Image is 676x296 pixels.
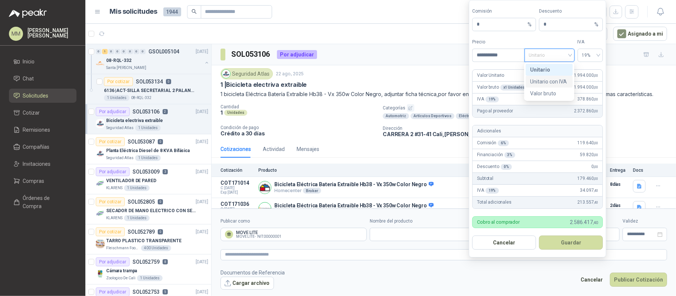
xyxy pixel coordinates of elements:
[85,134,211,164] a: Por cotizarSOL0530870[DATE] Company LogoPlanta Eléctrica Diesel de 8 KVA BifásicaSeguridad Atlas1...
[383,126,546,131] p: Dirección
[582,50,599,61] span: 19%
[106,57,131,64] p: 08-RQL-332
[539,236,603,250] button: Guardar
[477,220,520,224] p: Cobro al comprador
[158,199,163,204] p: 0
[274,203,434,209] p: Bicicleta Eléctrica Bateria Extraible Hb38 - Vx 350w Color Negro
[231,49,271,60] h3: SOL053106
[124,185,150,191] div: 1 Unidades
[594,141,598,145] span: ,00
[137,275,163,281] div: 1 Unidades
[85,74,211,104] a: Por cotizarSOL05313406136 |ACT-SILLA SECRETARIAL 2 PALANCAS1 Unidades08-RQL-332
[27,28,76,38] p: [PERSON_NAME] [PERSON_NAME]
[383,113,409,119] div: Automotriz
[610,273,667,287] button: Publicar Cotización
[221,109,223,116] p: 1
[526,76,573,88] div: Unitario con IVA
[221,125,377,130] p: Condición de pago
[570,218,598,226] span: 2.586.417
[141,245,171,251] div: 400 Unidades
[121,49,127,54] div: 0
[192,9,197,14] span: search
[221,90,667,98] p: 1 bicicleta Eléctrica Batería Extraíble Hb38 - Vx 350w Color Negro, adjuntar ficha técnica,por fa...
[9,9,47,18] img: Logo peakr
[594,165,598,169] span: ,00
[221,130,377,137] p: Crédito a 30 días
[594,200,598,204] span: ,40
[9,123,76,137] a: Remisiones
[9,191,76,213] a: Órdenes de Compra
[23,194,69,210] span: Órdenes de Compra
[221,145,251,153] div: Cotizaciones
[578,199,598,206] span: 213.557
[530,66,568,74] div: Unitario
[591,163,598,170] span: 0
[136,79,163,84] p: SOL053134
[106,155,134,161] p: Seguridad Atlas
[106,267,137,274] p: Cámara trampa
[477,108,513,115] p: Pago al proveedor
[477,128,501,135] p: Adicionales
[477,84,528,91] p: Valor bruto
[578,139,598,147] span: 119.640
[23,143,50,151] span: Compañías
[221,218,367,225] label: Publicar como
[196,108,208,115] p: [DATE]
[23,160,51,168] span: Invitaciones
[196,138,208,145] p: [DATE]
[104,87,196,94] p: 6136 | ACT-SILLA SECRETARIAL 2 PALANCAS
[85,194,211,224] a: Por cotizarSOL0528050[DATE] Company LogoSECADOR DE MANO ELECTRICO CON SENSORKLARENS1 Unidades
[106,125,134,131] p: Seguridad Atlas
[477,163,512,170] p: Descuento
[102,49,108,54] div: 1
[574,72,598,79] span: 1.994.000
[539,8,603,15] label: Descuento
[85,164,211,194] a: Por adjudicarSOL0530093[DATE] Company LogoVENTILADOR DE PAREDKLARENS1 Unidades
[196,168,208,175] p: [DATE]
[106,245,140,251] p: Fleischmann Foods S.A.
[96,197,125,206] div: Por cotizar
[134,49,139,54] div: 0
[96,49,101,54] div: 0
[196,198,208,205] p: [DATE]
[633,168,648,173] p: Docs
[140,49,146,54] div: 0
[96,47,210,71] a: 0 1 0 0 0 0 0 0 GSOL005104[DATE] Company Logo08-RQL-332Santa [PERSON_NAME]
[610,180,628,189] p: 8 días
[96,257,130,266] div: Por adjudicar
[9,27,23,41] div: MM
[594,18,598,31] span: %
[106,117,163,124] p: Bicicleta electriva extraible
[578,96,598,103] span: 378.860
[104,95,130,101] div: 1 Unidades
[221,104,377,109] p: Cantidad
[221,168,254,173] p: Cotización
[158,229,163,234] p: 0
[574,108,598,115] span: 2.372.860
[477,96,499,103] p: IVA
[96,59,105,68] img: Company Logo
[23,177,45,185] span: Compras
[477,151,515,158] p: Financiación
[110,6,157,17] h1: Mis solicitudes
[163,259,168,264] p: 8
[106,207,199,214] p: SECADOR DE MANO ELECTRICO CON SENSOR
[106,185,123,191] p: KLARENS
[529,50,570,61] span: Unitario
[594,177,598,181] span: ,00
[9,55,76,69] a: Inicio
[411,113,454,119] div: Artículos Deportivos
[23,126,50,134] span: Remisiones
[477,139,509,147] p: Comisión
[124,215,150,221] div: 1 Unidades
[106,215,123,221] p: KLARENS
[221,201,254,207] p: COT171036
[277,50,317,59] div: Por adjudicar
[477,72,504,79] p: Valor Unitario
[594,188,598,193] span: ,40
[504,152,516,158] div: 3 %
[96,179,105,188] img: Company Logo
[613,27,667,41] button: Asignado a mi
[96,269,105,278] img: Company Logo
[526,88,573,99] div: Valor bruto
